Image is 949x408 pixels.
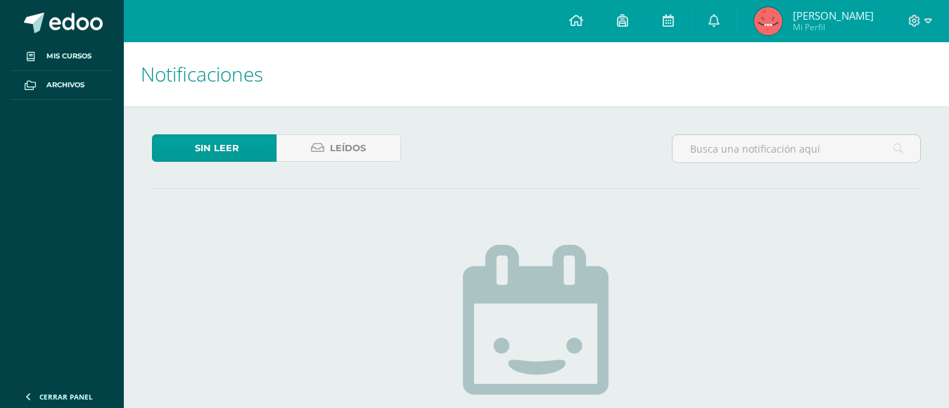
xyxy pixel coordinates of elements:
span: Notificaciones [141,60,263,87]
span: Leídos [330,135,366,161]
span: Mis cursos [46,51,91,62]
a: Mis cursos [11,42,113,71]
span: [PERSON_NAME] [793,8,874,23]
span: Cerrar panel [39,392,93,402]
span: Sin leer [195,135,239,161]
input: Busca una notificación aquí [673,135,920,162]
a: Archivos [11,71,113,100]
a: Leídos [276,134,401,162]
img: 09db4386046594922c35f90e2262db7a.png [754,7,782,35]
a: Sin leer [152,134,276,162]
span: Archivos [46,79,84,91]
span: Mi Perfil [793,21,874,33]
